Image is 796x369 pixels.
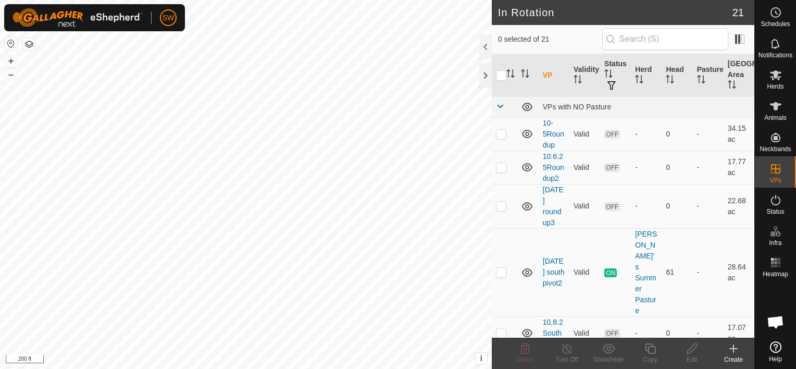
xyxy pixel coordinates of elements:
td: - [693,228,724,316]
span: 0 selected of 21 [498,34,602,45]
span: Status [766,208,784,215]
span: Help [769,356,782,362]
a: 10-5Roundup [543,119,564,149]
td: 28.64 ac [724,228,754,316]
p-sorticon: Activate to sort [521,71,529,79]
div: - [635,162,657,173]
div: Open chat [760,306,791,338]
p-sorticon: Activate to sort [574,77,582,85]
span: ON [604,268,617,277]
button: i [476,353,487,364]
div: Show/Hide [588,355,629,364]
th: Validity [569,54,600,97]
td: 34.15 ac [724,117,754,151]
th: VP [539,54,569,97]
td: Valid [569,151,600,184]
p-sorticon: Activate to sort [666,77,674,85]
span: OFF [604,202,620,211]
h2: In Rotation [498,6,732,19]
p-sorticon: Activate to sort [506,71,515,79]
td: 0 [662,151,692,184]
td: Valid [569,228,600,316]
div: Turn Off [546,355,588,364]
span: Infra [769,240,781,246]
span: i [480,354,482,363]
td: Valid [569,316,600,350]
a: Help [755,337,796,366]
td: 0 [662,184,692,228]
button: Map Layers [23,38,35,51]
td: - [693,117,724,151]
div: Edit [671,355,713,364]
p-sorticon: Activate to sort [728,82,736,90]
span: VPs [769,177,781,183]
td: Valid [569,184,600,228]
a: [DATE] south pivot2 [543,257,565,287]
span: Schedules [761,21,790,27]
td: - [693,316,724,350]
div: [PERSON_NAME]'s Summer Pasture [635,229,657,316]
span: OFF [604,130,620,139]
th: Herd [631,54,662,97]
a: 10.6.25Roundup2 [543,152,564,182]
td: 0 [662,117,692,151]
p-sorticon: Activate to sort [697,77,705,85]
div: Create [713,355,754,364]
img: Gallagher Logo [13,8,143,27]
a: Contact Us [256,355,287,365]
td: 17.77 ac [724,151,754,184]
span: SW [163,13,175,23]
a: 10.8.2SouthPivot1 [543,318,563,348]
td: Valid [569,117,600,151]
a: [DATE] roundup3 [543,186,564,227]
p-sorticon: Activate to sort [604,71,613,79]
span: Delete [516,356,534,363]
th: [GEOGRAPHIC_DATA] Area [724,54,754,97]
span: OFF [604,329,620,338]
button: Reset Map [5,38,17,50]
span: Neckbands [760,146,791,152]
p-sorticon: Activate to sort [635,77,643,85]
td: - [693,184,724,228]
td: - [693,151,724,184]
td: 0 [662,316,692,350]
input: Search (S) [602,28,728,50]
span: Notifications [758,52,792,58]
div: - [635,328,657,339]
span: Animals [764,115,787,121]
div: - [635,129,657,140]
td: 61 [662,228,692,316]
span: 21 [732,5,744,20]
td: 22.68 ac [724,184,754,228]
th: Head [662,54,692,97]
div: VPs with NO Pasture [543,103,750,111]
th: Status [600,54,631,97]
div: - [635,201,657,212]
span: OFF [604,163,620,172]
th: Pasture [693,54,724,97]
div: Copy [629,355,671,364]
a: Privacy Policy [205,355,244,365]
button: + [5,55,17,67]
button: – [5,68,17,81]
td: 17.07 ac [724,316,754,350]
span: Heatmap [763,271,788,277]
span: Herds [767,83,783,90]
